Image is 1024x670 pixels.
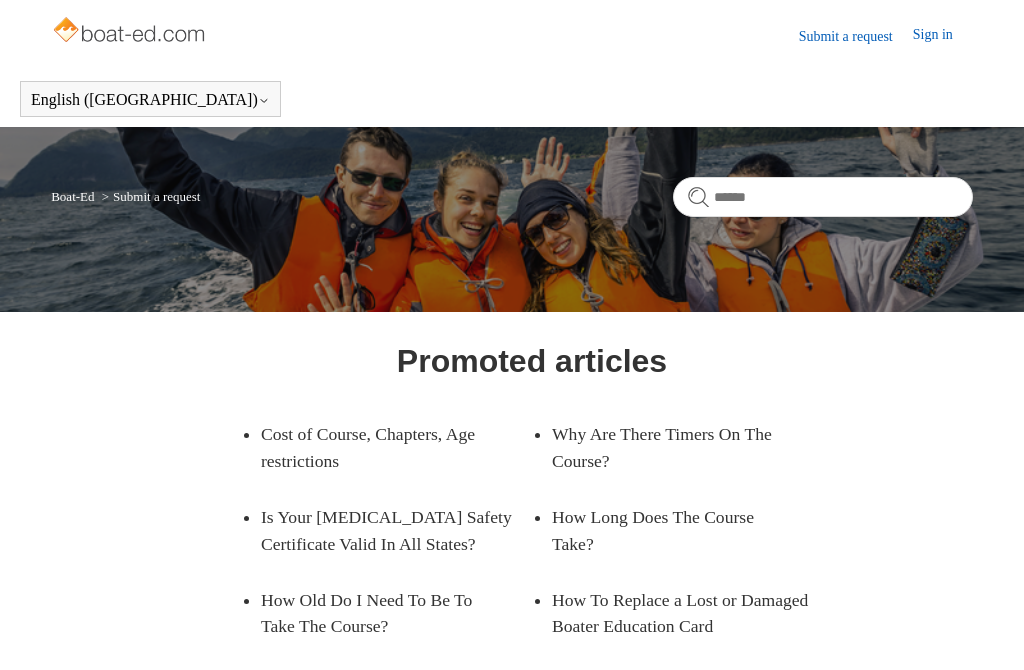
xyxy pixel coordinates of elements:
[552,572,823,655] a: How To Replace a Lost or Damaged Boater Education Card
[673,177,973,217] input: Search
[31,91,270,109] button: English ([GEOGRAPHIC_DATA])
[552,489,793,572] a: How Long Does The Course Take?
[261,489,532,572] a: Is Your [MEDICAL_DATA] Safety Certificate Valid In All States?
[799,26,913,47] a: Submit a request
[261,406,502,489] a: Cost of Course, Chapters, Age restrictions
[552,406,793,489] a: Why Are There Timers On The Course?
[913,24,973,48] a: Sign in
[397,337,667,385] h1: Promoted articles
[98,189,201,204] li: Submit a request
[51,12,210,52] img: Boat-Ed Help Center home page
[51,189,94,204] a: Boat-Ed
[261,572,502,655] a: How Old Do I Need To Be To Take The Course?
[51,189,98,204] li: Boat-Ed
